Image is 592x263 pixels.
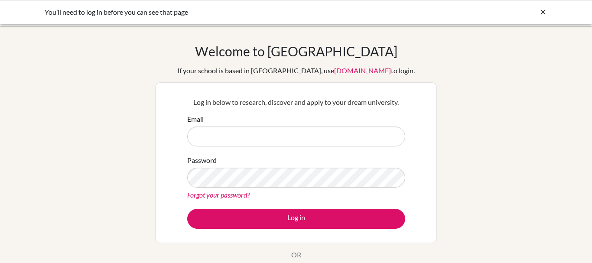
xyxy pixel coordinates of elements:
label: Email [187,114,204,124]
div: You’ll need to log in before you can see that page [45,7,417,17]
button: Log in [187,209,405,229]
h1: Welcome to [GEOGRAPHIC_DATA] [195,43,397,59]
a: [DOMAIN_NAME] [334,66,391,75]
p: Log in below to research, discover and apply to your dream university. [187,97,405,107]
label: Password [187,155,217,166]
a: Forgot your password? [187,191,250,199]
div: If your school is based in [GEOGRAPHIC_DATA], use to login. [177,65,415,76]
p: OR [291,250,301,260]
